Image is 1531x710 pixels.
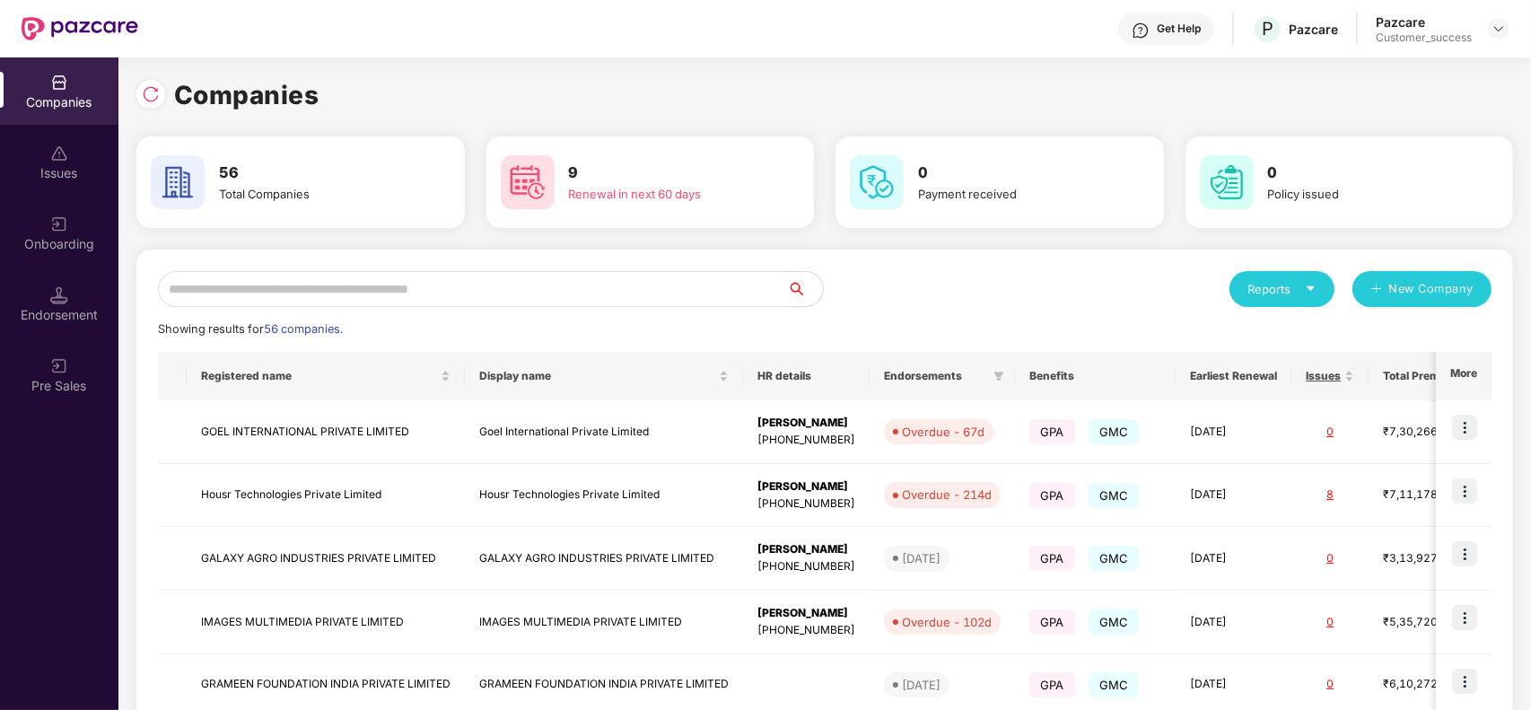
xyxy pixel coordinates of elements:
[22,17,138,40] img: New Pazcare Logo
[757,605,855,622] div: [PERSON_NAME]
[1436,352,1492,400] th: More
[50,286,68,304] img: svg+xml;base64,PHN2ZyB3aWR0aD0iMTQuNSIgaGVpZ2h0PSIxNC41IiB2aWV3Qm94PSIwIDAgMTYgMTYiIGZpbGw9Im5vbm...
[465,591,743,654] td: IMAGES MULTIMEDIA PRIVATE LIMITED
[187,352,465,400] th: Registered name
[1029,609,1075,635] span: GPA
[264,322,343,336] span: 56 companies.
[1176,527,1291,591] td: [DATE]
[757,415,855,432] div: [PERSON_NAME]
[1383,369,1459,383] span: Total Premium
[757,495,855,513] div: [PHONE_NUMBER]
[1352,271,1492,307] button: plusNew Company
[50,74,68,92] img: svg+xml;base64,PHN2ZyBpZD0iQ29tcGFuaWVzIiB4bWxucz0iaHR0cDovL3d3dy53My5vcmcvMjAwMC9zdmciIHdpZHRoPS...
[50,145,68,162] img: svg+xml;base64,PHN2ZyBpZD0iSXNzdWVzX2Rpc2FibGVkIiB4bWxucz0iaHR0cDovL3d3dy53My5vcmcvMjAwMC9zdmciIH...
[1268,162,1463,185] h3: 0
[187,464,465,528] td: Housr Technologies Private Limited
[757,478,855,495] div: [PERSON_NAME]
[1089,546,1140,571] span: GMC
[1176,464,1291,528] td: [DATE]
[569,162,764,185] h3: 9
[902,423,984,441] div: Overdue - 67d
[884,369,986,383] span: Endorsements
[1492,22,1506,36] img: svg+xml;base64,PHN2ZyBpZD0iRHJvcGRvd24tMzJ4MzIiIHhtbG5zPSJodHRwOi8vd3d3LnczLm9yZy8yMDAwL3N2ZyIgd2...
[174,75,319,115] h1: Companies
[1306,486,1354,504] div: 8
[1029,419,1075,444] span: GPA
[1452,478,1477,504] img: icon
[1132,22,1150,39] img: svg+xml;base64,PHN2ZyBpZD0iSGVscC0zMngzMiIgeG1sbnM9Imh0dHA6Ly93d3cudzMub3JnLzIwMDAvc3ZnIiB3aWR0aD...
[219,162,414,185] h3: 56
[902,486,992,504] div: Overdue - 214d
[1268,185,1463,203] div: Policy issued
[757,432,855,449] div: [PHONE_NUMBER]
[187,591,465,654] td: IMAGES MULTIMEDIA PRIVATE LIMITED
[850,155,904,209] img: svg+xml;base64,PHN2ZyB4bWxucz0iaHR0cDovL3d3dy53My5vcmcvMjAwMC9zdmciIHdpZHRoPSI2MCIgaGVpZ2h0PSI2MC...
[1015,352,1176,400] th: Benefits
[1370,283,1382,297] span: plus
[1029,546,1075,571] span: GPA
[902,613,992,631] div: Overdue - 102d
[1200,155,1254,209] img: svg+xml;base64,PHN2ZyB4bWxucz0iaHR0cDovL3d3dy53My5vcmcvMjAwMC9zdmciIHdpZHRoPSI2MCIgaGVpZ2h0PSI2MC...
[501,155,555,209] img: svg+xml;base64,PHN2ZyB4bWxucz0iaHR0cDovL3d3dy53My5vcmcvMjAwMC9zdmciIHdpZHRoPSI2MCIgaGVpZ2h0PSI2MC...
[990,365,1008,387] span: filter
[465,400,743,464] td: Goel International Private Limited
[1262,18,1273,39] span: P
[1306,614,1354,631] div: 0
[50,215,68,233] img: svg+xml;base64,PHN2ZyB3aWR0aD0iMjAiIGhlaWdodD0iMjAiIHZpZXdCb3g9IjAgMCAyMCAyMCIgZmlsbD0ibm9uZSIgeG...
[918,185,1113,203] div: Payment received
[1376,31,1472,45] div: Customer_success
[1089,483,1140,508] span: GMC
[569,185,764,203] div: Renewal in next 60 days
[902,549,940,567] div: [DATE]
[1369,352,1487,400] th: Total Premium
[465,464,743,528] td: Housr Technologies Private Limited
[918,162,1113,185] h3: 0
[1176,352,1291,400] th: Earliest Renewal
[1089,609,1140,635] span: GMC
[1157,22,1201,36] div: Get Help
[1176,591,1291,654] td: [DATE]
[1376,13,1472,31] div: Pazcare
[1383,676,1473,693] div: ₹6,10,272.4
[1383,550,1473,567] div: ₹3,13,927.2
[1383,486,1473,504] div: ₹7,11,178.92
[158,322,343,336] span: Showing results for
[1389,280,1474,298] span: New Company
[1452,605,1477,630] img: icon
[786,282,823,296] span: search
[142,85,160,103] img: svg+xml;base64,PHN2ZyBpZD0iUmVsb2FkLTMyeDMyIiB4bWxucz0iaHR0cDovL3d3dy53My5vcmcvMjAwMC9zdmciIHdpZH...
[50,357,68,375] img: svg+xml;base64,PHN2ZyB3aWR0aD0iMjAiIGhlaWdodD0iMjAiIHZpZXdCb3g9IjAgMCAyMCAyMCIgZmlsbD0ibm9uZSIgeG...
[1176,400,1291,464] td: [DATE]
[151,155,205,209] img: svg+xml;base64,PHN2ZyB4bWxucz0iaHR0cDovL3d3dy53My5vcmcvMjAwMC9zdmciIHdpZHRoPSI2MCIgaGVpZ2h0PSI2MC...
[1383,424,1473,441] div: ₹7,30,266.6
[465,527,743,591] td: GALAXY AGRO INDUSTRIES PRIVATE LIMITED
[1029,672,1075,697] span: GPA
[743,352,870,400] th: HR details
[1306,424,1354,441] div: 0
[1247,280,1317,298] div: Reports
[187,527,465,591] td: GALAXY AGRO INDUSTRIES PRIVATE LIMITED
[786,271,824,307] button: search
[757,622,855,639] div: [PHONE_NUMBER]
[1452,669,1477,694] img: icon
[219,185,414,203] div: Total Companies
[1305,283,1317,294] span: caret-down
[1291,352,1369,400] th: Issues
[1306,369,1341,383] span: Issues
[1089,672,1140,697] span: GMC
[1452,541,1477,566] img: icon
[902,676,940,694] div: [DATE]
[187,400,465,464] td: GOEL INTERNATIONAL PRIVATE LIMITED
[479,369,715,383] span: Display name
[1089,419,1140,444] span: GMC
[201,369,437,383] span: Registered name
[757,558,855,575] div: [PHONE_NUMBER]
[1029,483,1075,508] span: GPA
[1306,550,1354,567] div: 0
[1383,614,1473,631] div: ₹5,35,720
[993,371,1004,381] span: filter
[757,541,855,558] div: [PERSON_NAME]
[1289,21,1338,38] div: Pazcare
[1452,415,1477,440] img: icon
[465,352,743,400] th: Display name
